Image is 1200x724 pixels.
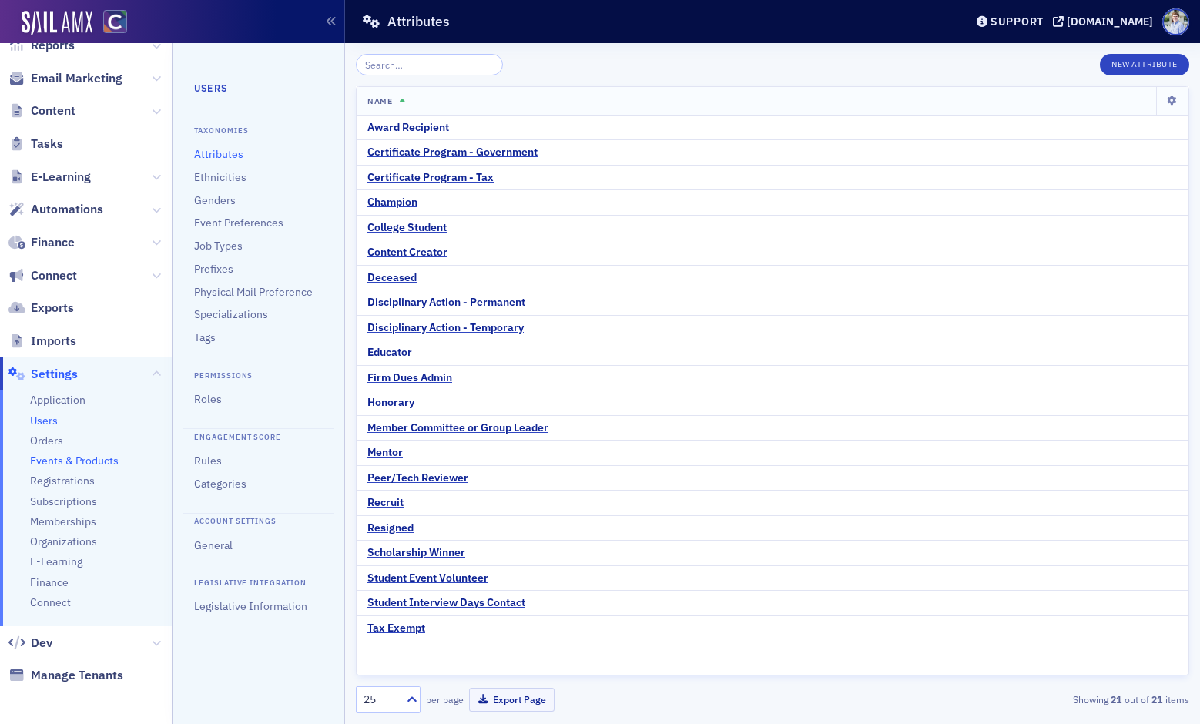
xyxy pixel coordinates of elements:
button: New Attribute [1100,54,1189,75]
h4: Legislative Integration [183,575,334,589]
a: Organizations [30,535,97,549]
a: Tax Exempt [367,622,425,635]
button: Export Page [469,688,555,712]
h4: Taxonomies [183,122,334,136]
a: Connect [8,267,77,284]
div: Scholarship Winner [367,546,465,560]
a: Reports [8,37,75,54]
span: Orders [30,434,63,448]
strong: 21 [1149,692,1165,706]
a: Registrations [30,474,95,488]
a: Users [30,414,58,428]
div: Support [991,15,1044,28]
div: 25 [364,692,397,708]
span: Imports [31,333,76,350]
a: Student Event Volunteer [367,571,488,585]
h4: Permissions [183,367,334,381]
span: E-Learning [31,169,91,186]
span: Dev [31,635,52,652]
a: Dev [8,635,52,652]
a: College Student [367,221,447,235]
strong: 21 [1108,692,1125,706]
span: Connect [31,267,77,284]
a: Recruit [367,496,404,510]
a: Deceased [367,271,417,285]
button: [DOMAIN_NAME] [1053,16,1158,27]
a: Member Committee or Group Leader [367,421,548,435]
a: Roles [194,392,222,406]
a: Categories [194,477,246,491]
span: Email Marketing [31,70,122,87]
a: Events & Products [30,454,119,468]
span: Finance [31,234,75,251]
a: Email Marketing [8,70,122,87]
a: Tags [194,330,216,344]
img: SailAMX [103,10,127,34]
a: Student Interview Days Contact [367,596,525,610]
span: Name [367,96,392,106]
span: Tasks [31,136,63,153]
a: Certificate Program - Government [367,146,538,159]
a: Prefixes [194,262,233,276]
a: Attributes [194,147,243,161]
a: Mentor [367,446,403,460]
a: Automations [8,201,103,218]
a: Specializations [194,307,268,321]
a: Ethnicities [194,170,246,184]
label: per page [426,692,464,706]
a: E-Learning [30,555,82,569]
a: Firm Dues Admin [367,371,452,385]
a: Content [8,102,75,119]
input: Search… [356,54,503,75]
a: Award Recipient [367,121,449,135]
a: Content Creator [367,246,447,260]
div: Disciplinary Action - Permanent [367,296,525,310]
a: New Attribute [1100,56,1189,70]
a: Champion [367,196,417,209]
a: Peer/Tech Reviewer [367,471,468,485]
div: Educator [367,346,412,360]
div: Showing out of items [922,692,1189,706]
a: View Homepage [92,10,127,36]
a: Certificate Program - Tax [367,171,494,185]
a: E-Learning [8,169,91,186]
a: Connect [30,595,71,610]
a: Event Preferences [194,216,283,230]
div: Resigned [367,521,414,535]
a: Subscriptions [30,494,97,509]
div: [DOMAIN_NAME] [1067,15,1153,28]
a: Physical Mail Preference [194,285,313,299]
a: Application [30,393,85,407]
a: Legislative Information [194,599,307,613]
a: Genders [194,193,236,207]
a: Disciplinary Action - Temporary [367,321,524,335]
a: Exports [8,300,74,317]
span: Settings [31,366,78,383]
h4: Engagement Score [183,428,334,443]
a: Rules [194,454,222,468]
a: General [194,538,233,552]
span: Content [31,102,75,119]
span: Profile [1162,8,1189,35]
a: Honorary [367,396,414,410]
